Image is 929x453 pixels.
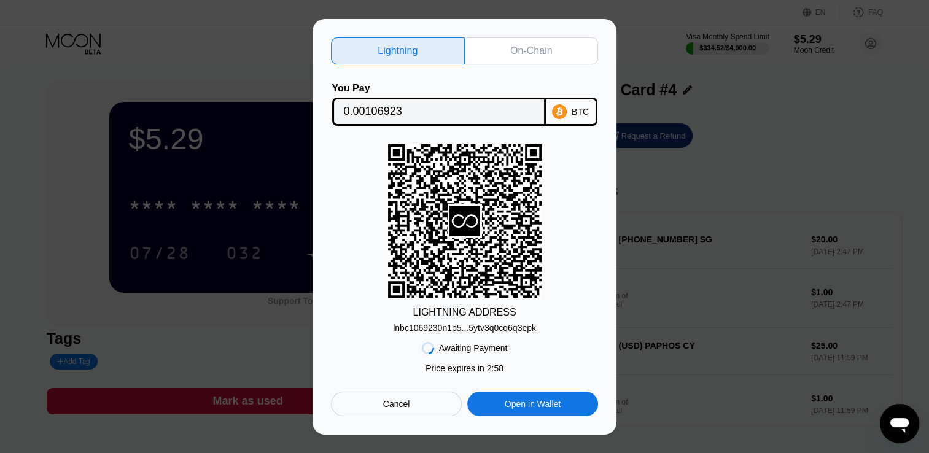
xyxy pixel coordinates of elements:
[332,83,546,94] div: You Pay
[378,45,418,57] div: Lightning
[880,404,919,443] iframe: Button to launch messaging window
[426,363,503,373] div: Price expires in
[572,107,589,117] div: BTC
[331,83,598,126] div: You PayBTC
[413,307,516,318] div: LIGHTNING ADDRESS
[465,37,599,64] div: On-Chain
[393,323,536,333] div: lnbc1069230n1p5...5ytv3q0cq6q3epk
[331,392,462,416] div: Cancel
[487,363,503,373] span: 2 : 58
[467,392,598,416] div: Open in Wallet
[510,45,552,57] div: On-Chain
[393,318,536,333] div: lnbc1069230n1p5...5ytv3q0cq6q3epk
[331,37,465,64] div: Lightning
[505,398,561,409] div: Open in Wallet
[383,398,410,409] div: Cancel
[439,343,508,353] div: Awaiting Payment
